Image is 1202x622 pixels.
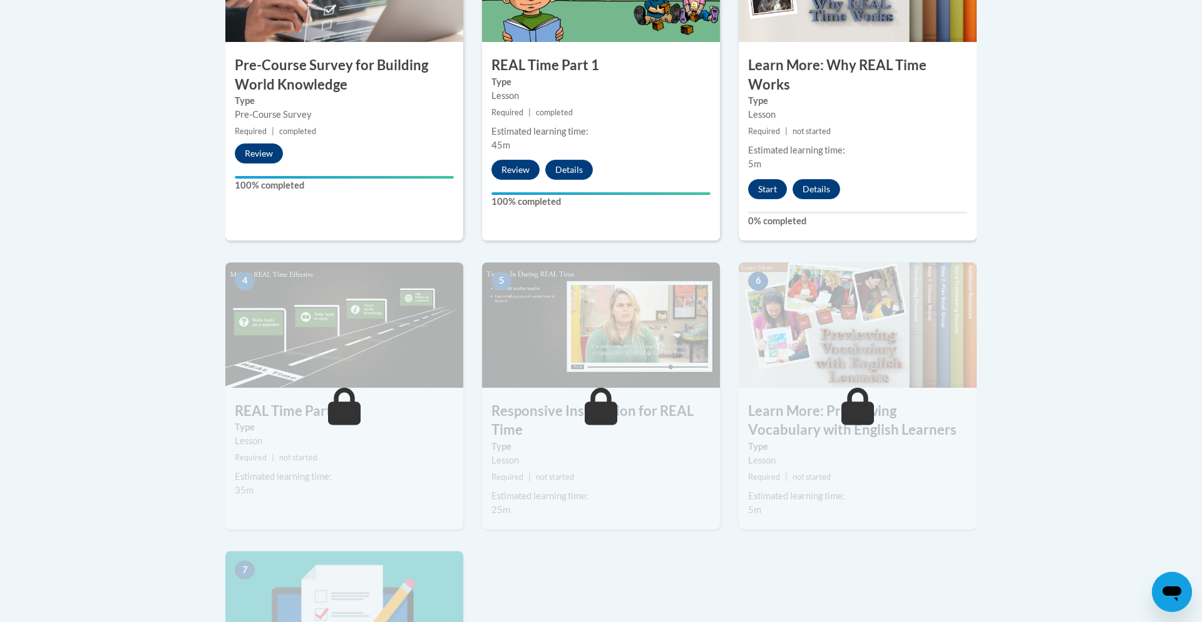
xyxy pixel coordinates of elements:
[748,454,967,467] div: Lesson
[491,89,711,103] div: Lesson
[491,454,711,467] div: Lesson
[272,127,274,136] span: |
[235,420,454,434] label: Type
[748,504,761,515] span: 5m
[748,272,768,291] span: 6
[235,94,454,108] label: Type
[491,195,711,209] label: 100% completed
[235,127,267,136] span: Required
[235,561,255,579] span: 7
[225,262,463,388] img: Course Image
[279,127,316,136] span: completed
[279,453,317,462] span: not started
[491,125,711,138] div: Estimated learning time:
[748,127,780,136] span: Required
[748,158,761,169] span: 5m
[482,402,720,440] h3: Responsive Instruction for REAL Time
[235,179,454,192] label: 100% completed
[748,214,967,228] label: 0% completed
[491,75,711,89] label: Type
[491,440,711,454] label: Type
[739,262,977,388] img: Course Image
[793,127,831,136] span: not started
[748,143,967,157] div: Estimated learning time:
[235,434,454,448] div: Lesson
[545,160,593,180] button: Details
[491,192,711,195] div: Your progress
[491,489,711,503] div: Estimated learning time:
[235,272,255,291] span: 4
[748,440,967,454] label: Type
[528,108,531,117] span: |
[491,160,540,180] button: Review
[748,489,967,503] div: Estimated learning time:
[491,140,510,150] span: 45m
[491,472,523,482] span: Required
[491,272,511,291] span: 5
[739,402,977,440] h3: Learn More: Previewing Vocabulary with English Learners
[235,453,267,462] span: Required
[536,472,574,482] span: not started
[482,262,720,388] img: Course Image
[785,472,788,482] span: |
[235,143,283,163] button: Review
[1152,572,1192,612] iframe: Button to launch messaging window
[748,94,967,108] label: Type
[225,402,463,421] h3: REAL Time Part 2
[235,176,454,179] div: Your progress
[491,504,510,515] span: 25m
[739,56,977,95] h3: Learn More: Why REAL Time Works
[235,485,254,495] span: 35m
[785,127,788,136] span: |
[225,56,463,95] h3: Pre-Course Survey for Building World Knowledge
[491,108,523,117] span: Required
[748,108,967,122] div: Lesson
[793,472,831,482] span: not started
[748,179,787,199] button: Start
[793,179,840,199] button: Details
[528,472,531,482] span: |
[482,56,720,75] h3: REAL Time Part 1
[272,453,274,462] span: |
[748,472,780,482] span: Required
[235,108,454,122] div: Pre-Course Survey
[235,470,454,484] div: Estimated learning time:
[536,108,573,117] span: completed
